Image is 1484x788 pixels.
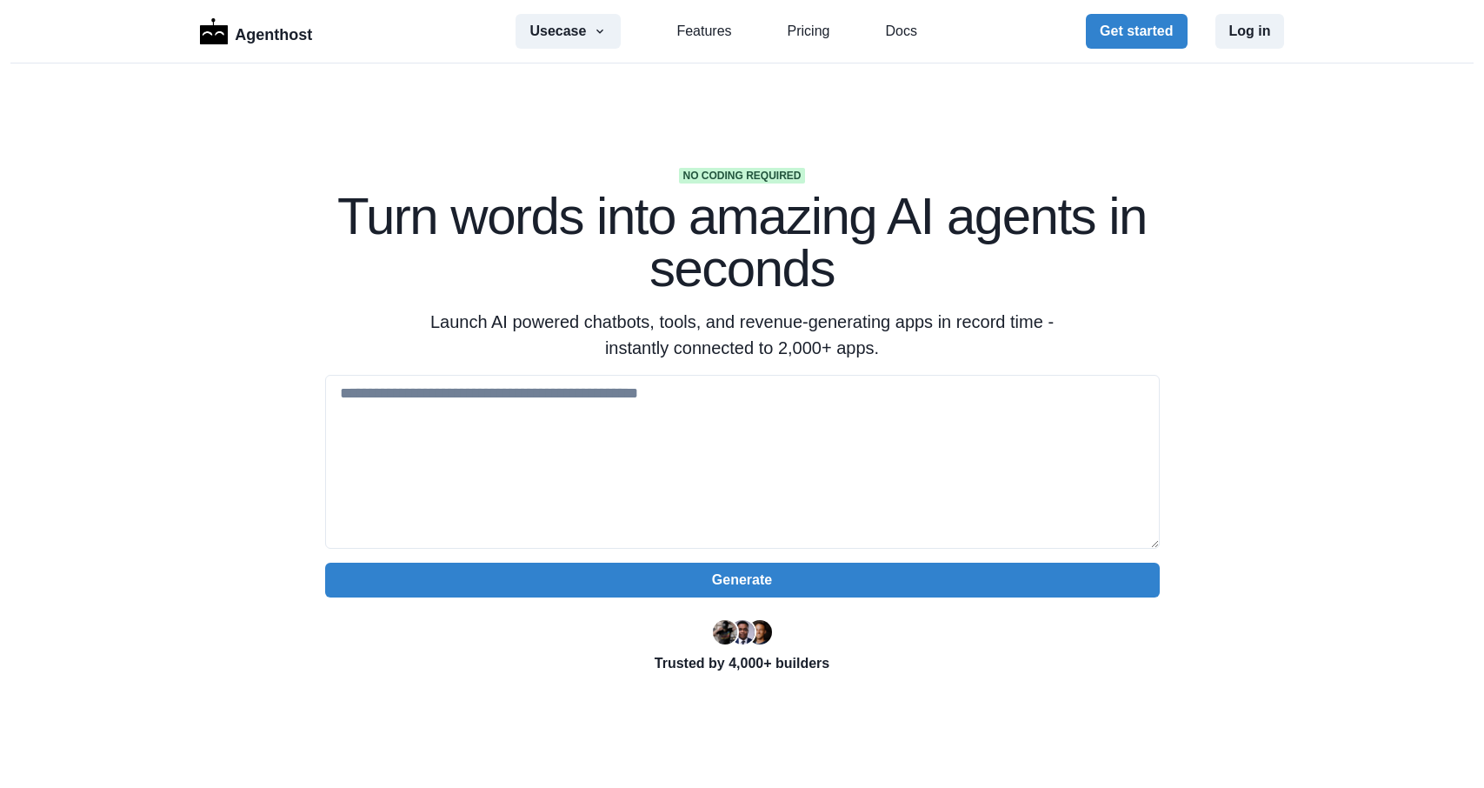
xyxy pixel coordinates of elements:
img: Ryan Florence [713,620,737,644]
button: Get started [1086,14,1187,49]
p: Agenthost [235,17,312,47]
img: Kent Dodds [748,620,772,644]
p: Launch AI powered chatbots, tools, and revenue-generating apps in record time - instantly connect... [409,309,1076,361]
img: Segun Adebayo [730,620,755,644]
a: Pricing [788,21,830,42]
p: Trusted by 4,000+ builders [325,653,1160,674]
button: Generate [325,563,1160,598]
img: Logo [200,18,229,44]
h1: Turn words into amazing AI agents in seconds [325,190,1160,295]
span: No coding required [679,168,804,184]
a: Features [676,21,731,42]
a: Docs [885,21,916,42]
button: Usecase [516,14,621,49]
button: Log in [1215,14,1285,49]
a: LogoAgenthost [200,17,313,47]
